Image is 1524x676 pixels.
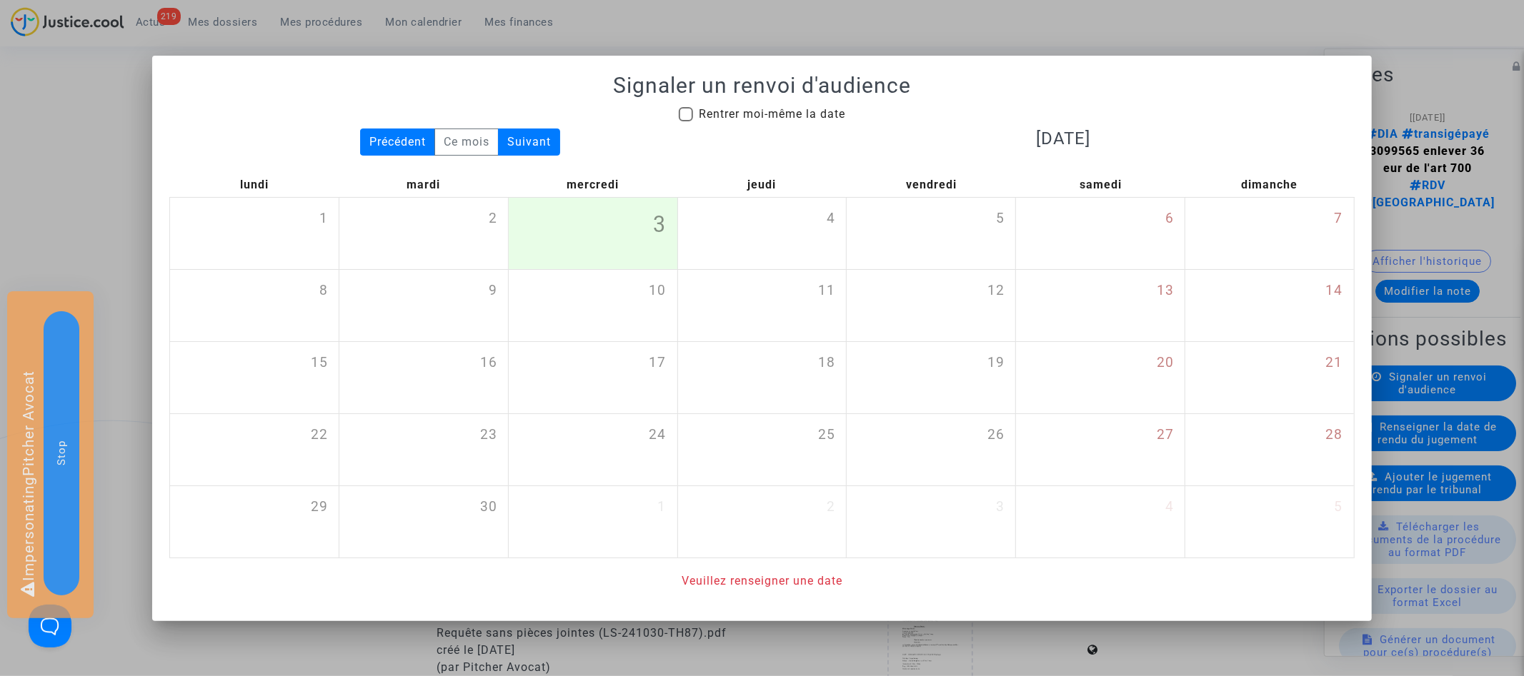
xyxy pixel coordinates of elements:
[311,353,328,373] span: 15
[699,107,845,121] span: Rentrer moi-même la date
[1016,342,1185,413] div: samedi septembre 20
[847,173,1016,197] div: vendredi
[649,425,667,445] span: 24
[987,281,1005,301] span: 12
[654,208,667,241] span: 3
[170,414,339,485] div: lundi septembre 22
[319,281,328,301] span: 8
[1185,173,1355,197] div: dimanche
[996,208,1005,229] span: 5
[339,270,508,341] div: mardi septembre 9
[1157,353,1174,373] span: 20
[170,198,339,269] div: lundi septembre 1
[1185,198,1354,269] div: dimanche septembre 7
[678,198,847,269] div: jeudi septembre 4
[678,342,847,413] div: jeudi septembre 18
[311,497,328,518] span: 29
[827,497,835,518] span: 2
[1157,281,1174,301] span: 13
[508,173,677,197] div: mercredi
[480,353,497,373] span: 16
[1016,173,1185,197] div: samedi
[29,605,71,647] iframe: Help Scout Beacon - Open
[339,198,508,269] div: mardi septembre 2
[1326,353,1343,373] span: 21
[1016,414,1185,485] div: samedi septembre 27
[649,353,667,373] span: 17
[827,208,835,229] span: 4
[772,128,1354,149] h3: [DATE]
[339,173,508,197] div: mardi
[678,486,847,558] div: jeudi octobre 2
[489,208,497,229] span: 2
[169,173,339,197] div: lundi
[509,198,677,269] div: mercredi septembre 3
[678,270,847,341] div: jeudi septembre 11
[1185,342,1354,413] div: dimanche septembre 21
[1016,270,1185,341] div: samedi septembre 13
[170,342,339,413] div: lundi septembre 15
[1185,414,1354,485] div: dimanche septembre 28
[1326,281,1343,301] span: 14
[311,425,328,445] span: 22
[498,128,560,156] div: Suivant
[1157,425,1174,445] span: 27
[847,414,1015,485] div: vendredi septembre 26
[339,342,508,413] div: mardi septembre 16
[360,128,435,156] div: Précédent
[818,281,835,301] span: 11
[480,425,497,445] span: 23
[339,486,508,558] div: mardi septembre 30
[847,198,1015,269] div: vendredi septembre 5
[480,497,497,518] span: 30
[658,497,667,518] span: 1
[678,414,847,485] div: jeudi septembre 25
[170,270,339,341] div: lundi septembre 8
[509,414,677,485] div: mercredi septembre 24
[509,270,677,341] div: mercredi septembre 10
[987,353,1005,373] span: 19
[1165,497,1174,518] span: 4
[170,486,339,558] div: lundi septembre 29
[319,208,328,229] span: 1
[682,574,842,587] span: Veuillez renseigner une date
[996,497,1005,518] span: 3
[169,73,1354,99] h1: Signaler un renvoi d'audience
[1185,486,1354,558] div: dimanche octobre 5
[489,281,497,301] span: 9
[509,486,677,558] div: mercredi octobre 1
[1165,208,1174,229] span: 6
[1335,208,1343,229] span: 7
[847,270,1015,341] div: vendredi septembre 12
[847,342,1015,413] div: vendredi septembre 19
[1016,198,1185,269] div: samedi septembre 6
[1185,270,1354,341] div: dimanche septembre 14
[55,440,68,465] span: Stop
[1016,486,1185,558] div: samedi octobre 4
[509,342,677,413] div: mercredi septembre 17
[1335,497,1343,518] span: 5
[434,128,499,156] div: Ce mois
[847,486,1015,558] div: vendredi octobre 3
[339,414,508,485] div: mardi septembre 23
[677,173,847,197] div: jeudi
[649,281,667,301] span: 10
[7,291,94,618] div: Impersonating
[987,425,1005,445] span: 26
[1326,425,1343,445] span: 28
[818,425,835,445] span: 25
[818,353,835,373] span: 18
